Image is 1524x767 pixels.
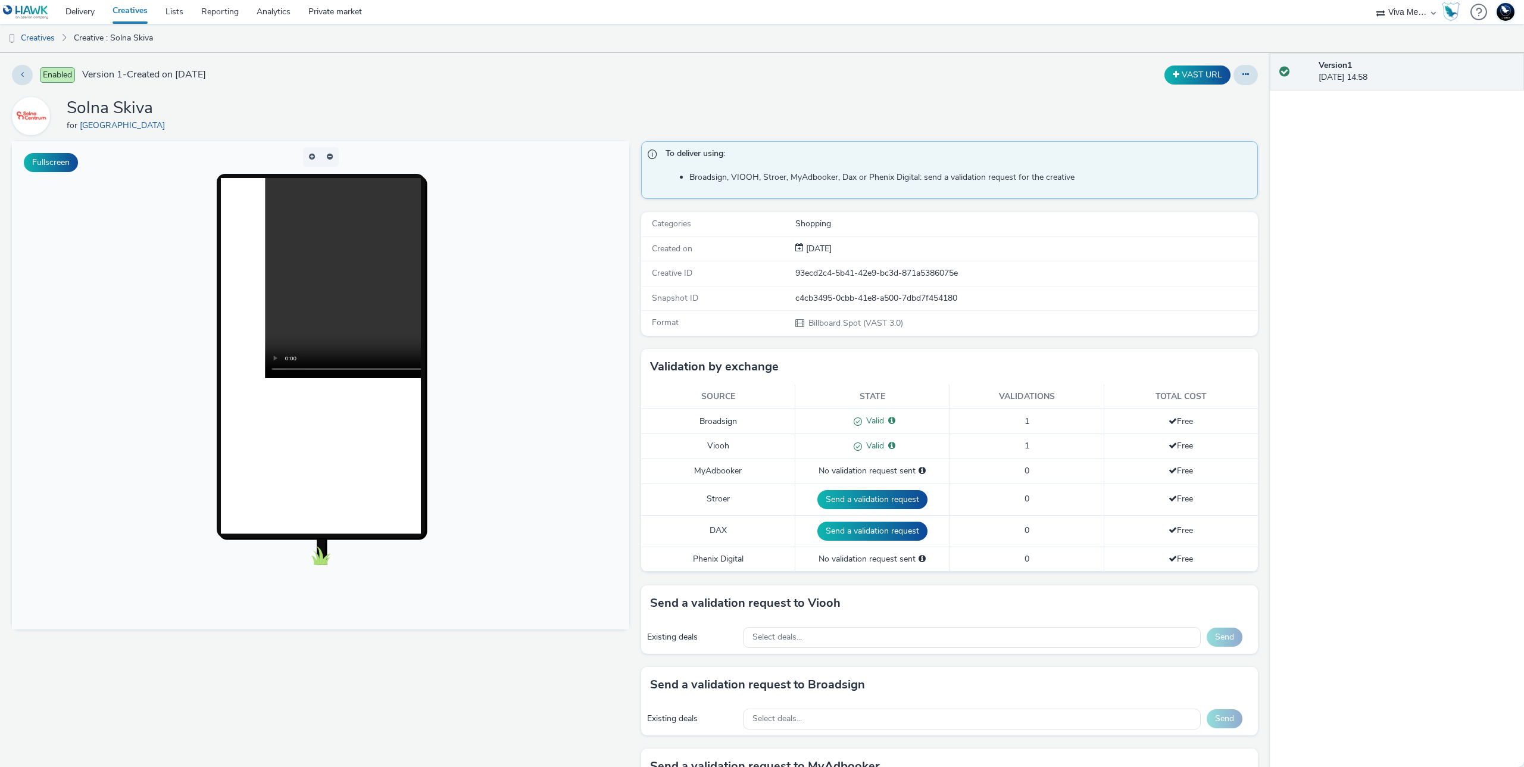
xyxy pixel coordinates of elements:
[795,267,1257,279] div: 93ecd2c4-5b41-42e9-bc3d-871a5386075e
[804,243,832,254] span: [DATE]
[12,110,55,121] a: Solna Centrum
[40,67,75,83] span: Enabled
[82,68,206,82] span: Version 1 - Created on [DATE]
[641,515,795,547] td: DAX
[1207,628,1242,647] button: Send
[817,490,927,509] button: Send a validation request
[1169,525,1193,536] span: Free
[3,5,49,20] img: undefined Logo
[641,484,795,515] td: Stroer
[795,385,950,409] th: State
[1025,440,1029,451] span: 1
[862,415,884,426] span: Valid
[641,434,795,459] td: Viooh
[650,358,779,376] h3: Validation by exchange
[804,243,832,255] div: Creation 03 October 2025, 14:58
[1025,416,1029,427] span: 1
[67,120,80,131] span: for
[24,153,78,172] button: Fullscreen
[801,465,943,477] div: No validation request sent
[689,172,1252,183] li: Broadsign, VIOOH, Stroer, MyAdbooker, Dax or Phenix Digital: send a validation request for the cr...
[1207,709,1242,728] button: Send
[807,317,903,329] span: Billboard Spot (VAST 3.0)
[647,631,738,643] div: Existing deals
[67,97,170,120] h1: Solna Skiva
[6,33,18,45] img: dooh
[795,218,1257,230] div: Shopping
[1442,2,1464,21] a: Hawk Academy
[752,632,802,643] span: Select deals...
[1497,3,1514,21] img: Support Hawk
[1169,440,1193,451] span: Free
[1164,66,1231,85] button: VAST URL
[652,243,692,254] span: Created on
[817,522,927,541] button: Send a validation request
[652,317,679,328] span: Format
[1025,465,1029,476] span: 0
[950,385,1104,409] th: Validations
[1319,60,1514,84] div: [DATE] 14:58
[1169,416,1193,427] span: Free
[650,594,841,612] h3: Send a validation request to Viooh
[652,218,691,229] span: Categories
[795,292,1257,304] div: c4cb3495-0cbb-41e8-a500-7dbd7f454180
[1025,525,1029,536] span: 0
[862,440,884,451] span: Valid
[919,553,926,565] div: Please select a deal below and click on Send to send a validation request to Phenix Digital.
[1025,493,1029,504] span: 0
[1319,60,1352,71] strong: Version 1
[650,676,865,694] h3: Send a validation request to Broadsign
[1025,553,1029,565] span: 0
[1104,385,1258,409] th: Total cost
[652,267,692,279] span: Creative ID
[1169,553,1193,565] span: Free
[1169,465,1193,476] span: Free
[80,120,170,131] a: [GEOGRAPHIC_DATA]
[919,465,926,477] div: Please select a deal below and click on Send to send a validation request to MyAdbooker.
[666,148,1246,163] span: To deliver using:
[68,24,159,52] a: Creative : Solna Skiva
[641,459,795,484] td: MyAdbooker
[641,547,795,571] td: Phenix Digital
[1169,493,1193,504] span: Free
[1161,66,1233,85] div: Duplicate the creative as a VAST URL
[641,409,795,434] td: Broadsign
[752,714,802,724] span: Select deals...
[652,292,698,304] span: Snapshot ID
[801,553,943,565] div: No validation request sent
[641,385,795,409] th: Source
[14,99,48,133] img: Solna Centrum
[647,713,738,725] div: Existing deals
[1442,2,1460,21] img: Hawk Academy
